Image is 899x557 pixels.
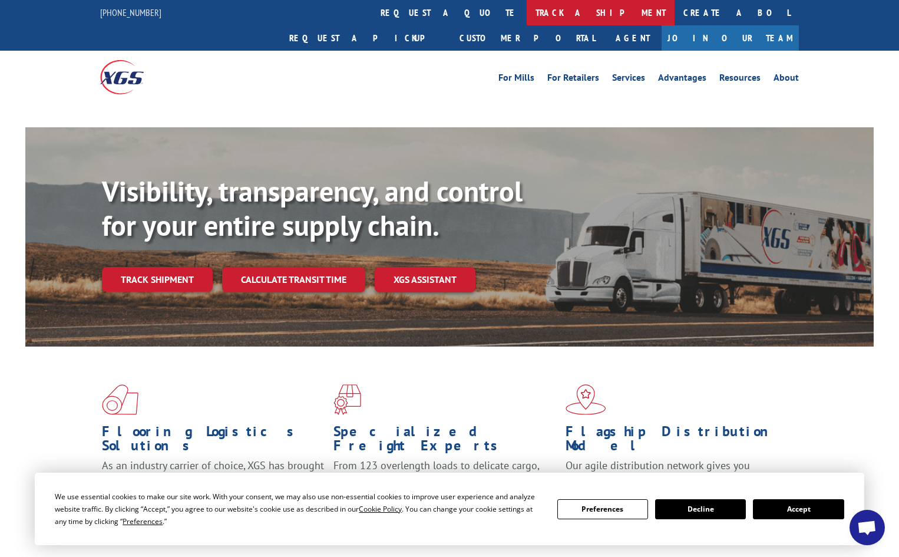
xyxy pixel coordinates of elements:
a: Track shipment [102,267,213,292]
button: Decline [655,499,746,519]
a: Advantages [658,73,706,86]
div: Cookie Consent Prompt [35,473,864,545]
a: For Retailers [547,73,599,86]
a: About [774,73,799,86]
a: Calculate transit time [222,267,365,292]
a: For Mills [498,73,534,86]
img: xgs-icon-focused-on-flooring-red [333,384,361,415]
b: Visibility, transparency, and control for your entire supply chain. [102,173,523,243]
span: Our agile distribution network gives you nationwide inventory management on demand. [566,459,782,486]
h1: Flooring Logistics Solutions [102,424,325,459]
a: Services [612,73,645,86]
span: As an industry carrier of choice, XGS has brought innovation and dedication to flooring logistics... [102,459,324,500]
h1: Specialized Freight Experts [333,424,556,459]
button: Accept [753,499,844,519]
div: We use essential cookies to make our site work. With your consent, we may also use non-essential ... [55,490,543,528]
a: [PHONE_NUMBER] [100,6,161,18]
a: Resources [719,73,761,86]
p: From 123 overlength loads to delicate cargo, our experienced staff knows the best way to move you... [333,459,556,511]
span: Cookie Policy [359,504,402,514]
a: Join Our Team [662,25,799,51]
h1: Flagship Distribution Model [566,424,788,459]
a: Request a pickup [280,25,451,51]
button: Preferences [557,499,648,519]
a: Open chat [850,510,885,545]
span: Preferences [123,516,163,526]
a: Agent [604,25,662,51]
a: XGS ASSISTANT [375,267,475,292]
a: Customer Portal [451,25,604,51]
img: xgs-icon-flagship-distribution-model-red [566,384,606,415]
img: xgs-icon-total-supply-chain-intelligence-red [102,384,138,415]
